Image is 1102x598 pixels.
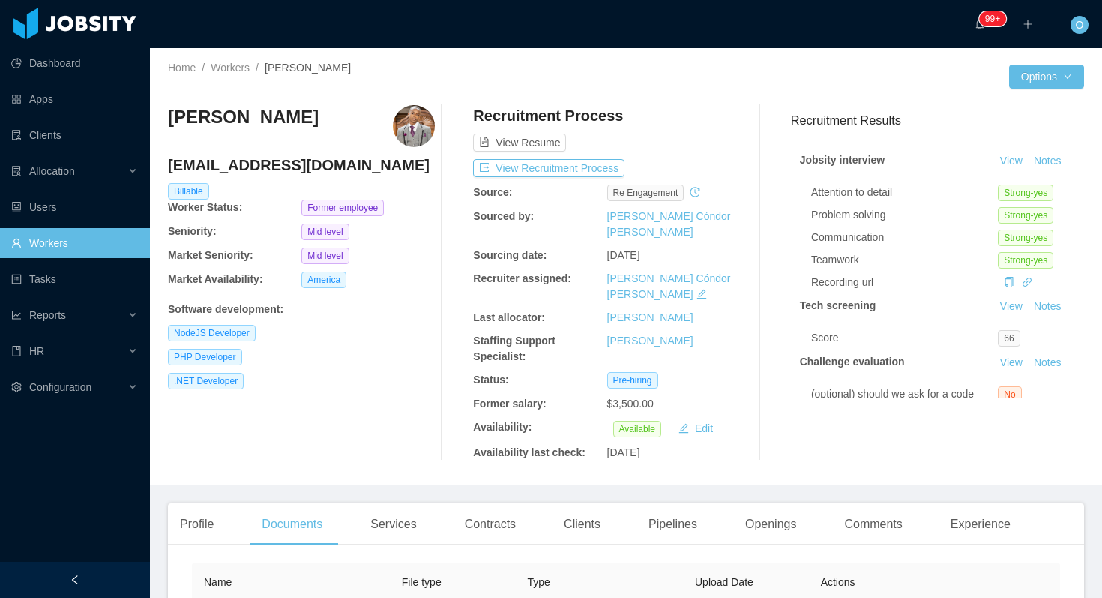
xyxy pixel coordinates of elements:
i: icon: history [690,187,700,197]
div: Profile [168,503,226,545]
b: Recruiter assigned: [473,272,571,284]
a: icon: link [1022,276,1032,288]
b: Source: [473,186,512,198]
a: [PERSON_NAME] [607,335,693,347]
span: [PERSON_NAME] [265,62,351,74]
div: (optional) should we ask for a code refactor and make a new evaluation? [811,386,998,418]
span: 66 [998,330,1020,347]
button: Optionsicon: down [1009,65,1084,89]
span: Mid level [301,248,349,264]
i: icon: book [11,346,22,356]
span: O [1076,16,1084,34]
h4: [EMAIL_ADDRESS][DOMAIN_NAME] [168,155,435,176]
span: Strong-yes [998,207,1053,224]
span: Allocation [29,165,75,177]
i: icon: plus [1023,19,1033,29]
span: / [256,62,259,74]
span: Strong-yes [998,230,1053,246]
b: Last allocator: [473,311,545,323]
b: Seniority: [168,225,217,237]
img: 84923320-2282-41ee-86c8-a700d8a1c6a8_68abd5c84e9e0-400w.png [393,105,435,147]
div: Services [358,503,428,545]
span: Configuration [29,381,91,393]
a: icon: userWorkers [11,228,138,258]
a: icon: pie-chartDashboard [11,48,138,78]
span: Strong-yes [998,185,1053,201]
b: Market Availability: [168,273,263,285]
span: No [998,386,1021,403]
a: icon: file-textView Resume [473,137,566,149]
span: NodeJS Developer [168,325,256,341]
a: Home [168,62,196,74]
a: icon: appstoreApps [11,84,138,114]
strong: Challenge evaluation [800,356,905,368]
span: File type [402,576,442,588]
div: Experience [939,503,1023,545]
span: Reports [29,309,66,321]
div: Score [811,330,998,346]
div: Clients [552,503,612,545]
b: Market Seniority: [168,249,253,261]
div: Communication [811,230,998,245]
div: Recording url [811,275,998,290]
div: Documents [250,503,334,545]
span: re engagement [607,185,684,201]
a: icon: robotUsers [11,192,138,222]
a: icon: exportView Recruitment Process [473,162,624,174]
i: icon: line-chart [11,310,22,320]
span: PHP Developer [168,349,242,365]
button: icon: file-textView Resume [473,134,566,152]
div: Teamwork [811,252,998,268]
div: Attention to detail [811,185,998,200]
span: Former employee [301,200,384,216]
i: icon: link [1022,277,1032,287]
a: icon: profileTasks [11,264,138,294]
i: icon: setting [11,382,22,392]
b: Staffing Support Specialist: [473,335,555,362]
button: Notes [1028,298,1068,316]
div: Contracts [453,503,528,545]
span: / [202,62,205,74]
b: Availability last check: [473,446,585,458]
h3: [PERSON_NAME] [168,105,319,129]
i: icon: edit [696,289,707,299]
sup: 1640 [979,11,1006,26]
span: Upload Date [695,576,753,588]
span: Mid level [301,224,349,240]
span: Type [527,576,550,588]
i: icon: bell [975,19,985,29]
div: Pipelines [636,503,709,545]
div: Comments [832,503,914,545]
a: [PERSON_NAME] [607,311,693,323]
i: icon: solution [11,166,22,176]
span: .NET Developer [168,373,244,389]
strong: Jobsity interview [800,154,885,166]
span: America [301,272,346,288]
h3: Recruitment Results [791,111,1084,130]
a: [PERSON_NAME] Cóndor [PERSON_NAME] [607,210,731,238]
b: Status: [473,374,508,386]
b: Sourced by: [473,210,534,222]
a: Workers [211,62,250,74]
button: Notes [1028,152,1068,170]
a: View [995,155,1028,167]
strong: Tech screening [800,299,876,311]
span: Strong-yes [998,252,1053,269]
i: icon: copy [1004,277,1014,287]
span: [DATE] [607,446,640,458]
span: [DATE] [607,249,640,261]
div: Openings [733,503,809,545]
span: Pre-hiring [607,372,658,389]
span: Actions [821,576,855,588]
span: Billable [168,183,209,200]
a: [PERSON_NAME] Cóndor [PERSON_NAME] [607,272,731,300]
button: icon: exportView Recruitment Process [473,159,624,177]
a: View [995,356,1028,368]
span: Name [204,576,232,588]
div: Problem solving [811,207,998,223]
button: Notes [1028,354,1068,372]
button: icon: editEdit [672,419,719,437]
div: Copy [1004,275,1014,290]
b: Availability: [473,421,532,433]
span: HR [29,345,44,357]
